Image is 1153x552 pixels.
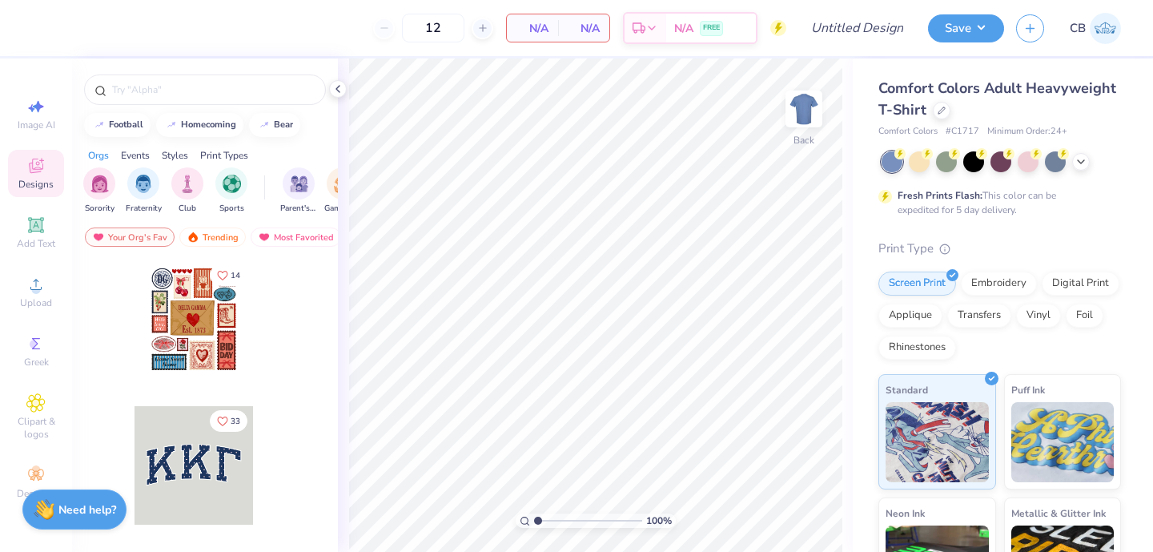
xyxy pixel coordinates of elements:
span: Minimum Order: 24 + [987,125,1067,139]
img: Back [788,93,820,125]
input: Untitled Design [798,12,916,44]
span: 100 % [646,514,672,528]
span: Sports [219,203,244,215]
img: Club Image [179,175,196,193]
div: homecoming [181,120,236,129]
span: Clipart & logos [8,415,64,441]
div: filter for Parent's Weekend [280,167,317,215]
img: Standard [886,402,989,482]
span: Comfort Colors [878,125,938,139]
div: Embroidery [961,272,1037,296]
div: Print Type [878,240,1121,258]
span: N/A [568,20,600,37]
div: Print Types [200,148,248,163]
div: Your Org's Fav [85,228,175,247]
span: # C1717 [946,125,979,139]
span: Parent's Weekend [280,203,317,215]
span: Add Text [17,237,55,250]
div: Events [121,148,150,163]
img: Parent's Weekend Image [290,175,308,193]
div: filter for Sports [215,167,247,215]
button: filter button [324,167,361,215]
button: Like [210,264,247,286]
span: N/A [516,20,548,37]
button: filter button [126,167,162,215]
span: 14 [231,272,240,280]
button: filter button [215,167,247,215]
div: filter for Sorority [83,167,115,215]
span: CB [1070,19,1086,38]
button: bear [249,113,300,137]
img: Caroline Beach [1090,13,1121,44]
span: Metallic & Glitter Ink [1011,505,1106,522]
span: Neon Ink [886,505,925,522]
img: trend_line.gif [93,120,106,130]
img: Sorority Image [90,175,109,193]
img: most_fav.gif [258,232,271,243]
button: Like [210,410,247,432]
div: Transfers [947,304,1011,328]
div: Vinyl [1016,304,1061,328]
div: football [109,120,143,129]
div: Foil [1066,304,1103,328]
div: filter for Game Day [324,167,361,215]
div: filter for Club [171,167,203,215]
span: N/A [674,20,693,37]
span: 33 [231,417,240,425]
span: Comfort Colors Adult Heavyweight T-Shirt [878,79,1116,119]
span: Upload [20,296,52,309]
div: Orgs [88,148,109,163]
div: Rhinestones [878,336,956,360]
span: Game Day [324,203,361,215]
img: Game Day Image [334,175,352,193]
input: – – [402,14,464,42]
button: homecoming [156,113,243,137]
span: Puff Ink [1011,381,1045,398]
div: This color can be expedited for 5 day delivery. [898,188,1095,217]
img: Fraternity Image [135,175,152,193]
img: trend_line.gif [165,120,178,130]
span: Club [179,203,196,215]
div: Most Favorited [251,228,341,247]
button: filter button [280,167,317,215]
button: filter button [83,167,115,215]
span: Designs [18,178,54,191]
strong: Need help? [58,502,116,518]
a: CB [1070,13,1121,44]
div: Trending [179,228,246,247]
button: football [84,113,151,137]
div: Digital Print [1042,272,1119,296]
div: bear [274,120,293,129]
div: Styles [162,148,188,163]
button: filter button [171,167,203,215]
div: Back [793,133,814,147]
span: Standard [886,381,928,398]
span: FREE [703,22,720,34]
strong: Fresh Prints Flash: [898,189,982,202]
span: Decorate [17,487,55,500]
div: Applique [878,304,942,328]
input: Try "Alpha" [110,82,315,98]
span: Greek [24,356,49,369]
button: Save [928,14,1004,42]
div: filter for Fraternity [126,167,162,215]
img: trending.gif [187,232,199,243]
div: Screen Print [878,272,956,296]
img: most_fav.gif [92,232,105,243]
span: Sorority [85,203,114,215]
img: Puff Ink [1011,402,1115,482]
img: trend_line.gif [258,120,271,130]
span: Image AI [18,119,55,131]
span: Fraternity [126,203,162,215]
img: Sports Image [223,175,241,193]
